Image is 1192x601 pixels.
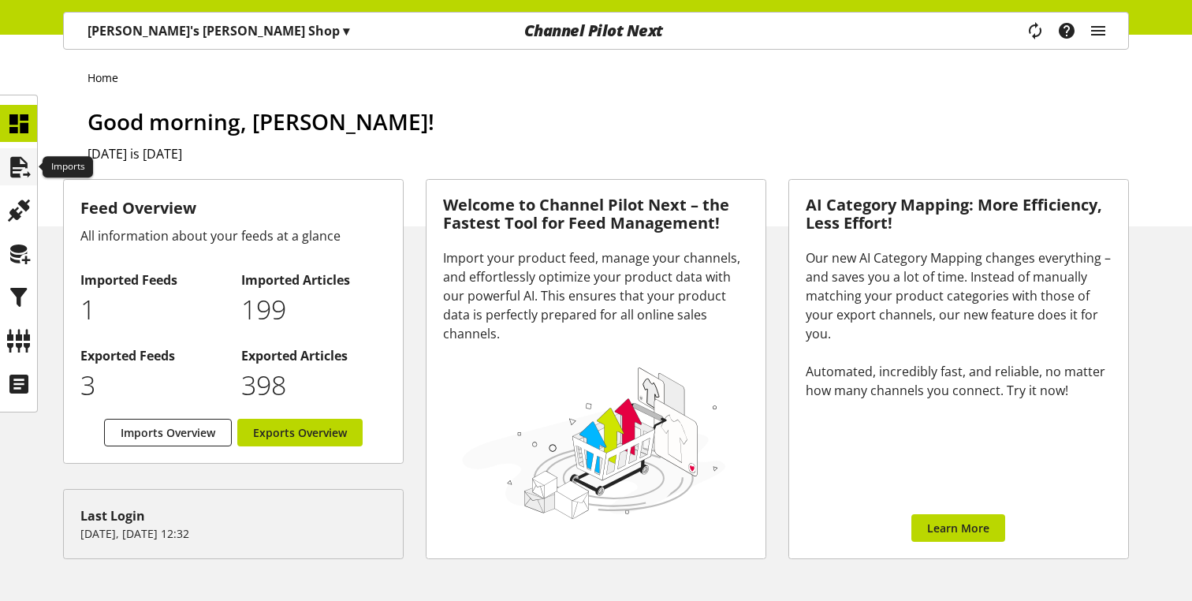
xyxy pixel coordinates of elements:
[343,22,349,39] span: ▾
[80,196,386,220] h3: Feed Overview
[43,156,93,178] div: Imports
[237,419,363,446] a: Exports Overview
[241,346,386,365] h2: Exported Articles
[253,424,347,441] span: Exports Overview
[88,144,1129,163] h2: [DATE] is [DATE]
[80,346,225,365] h2: Exported Feeds
[63,12,1129,50] nav: main navigation
[443,196,749,232] h3: Welcome to Channel Pilot Next – the Fastest Tool for Feed Management!
[806,248,1112,400] div: Our new AI Category Mapping changes everything – and saves you a lot of time. Instead of manually...
[80,365,225,405] p: 3
[88,21,349,40] p: [PERSON_NAME]'s [PERSON_NAME] Shop
[104,419,232,446] a: Imports Overview
[443,248,749,343] div: Import your product feed, manage your channels, and effortlessly optimize your product data with ...
[80,289,225,330] p: 1
[121,424,215,441] span: Imports Overview
[927,520,989,536] span: Learn More
[80,525,386,542] p: [DATE], [DATE] 12:32
[80,226,386,245] div: All information about your feeds at a glance
[241,271,386,289] h2: Imported Articles
[80,271,225,289] h2: Imported Feeds
[241,365,386,405] p: 398
[911,514,1005,542] a: Learn More
[459,363,729,522] img: 78e1b9dcff1e8392d83655fcfc870417.svg
[806,196,1112,232] h3: AI Category Mapping: More Efficiency, Less Effort!
[80,506,386,525] div: Last Login
[241,289,386,330] p: 199
[88,106,434,136] span: Good morning, [PERSON_NAME]!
